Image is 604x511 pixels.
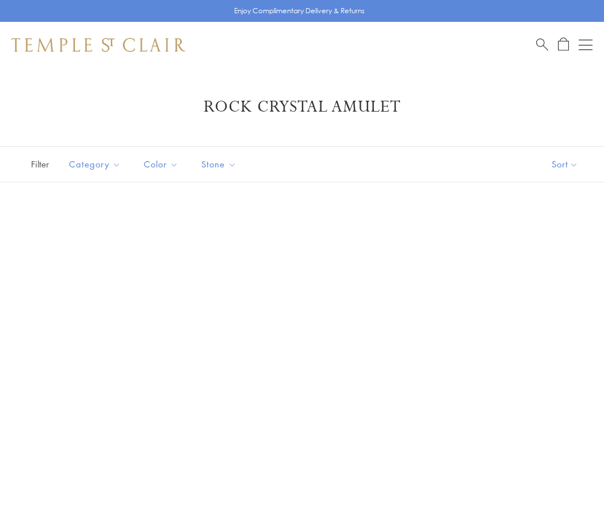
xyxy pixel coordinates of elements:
[526,147,604,182] button: Show sort by
[536,37,548,52] a: Search
[558,37,569,52] a: Open Shopping Bag
[138,157,187,171] span: Color
[579,38,592,52] button: Open navigation
[29,97,575,117] h1: Rock Crystal Amulet
[135,151,187,177] button: Color
[234,5,365,17] p: Enjoy Complimentary Delivery & Returns
[193,151,245,177] button: Stone
[12,38,185,52] img: Temple St. Clair
[63,157,129,171] span: Category
[60,151,129,177] button: Category
[196,157,245,171] span: Stone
